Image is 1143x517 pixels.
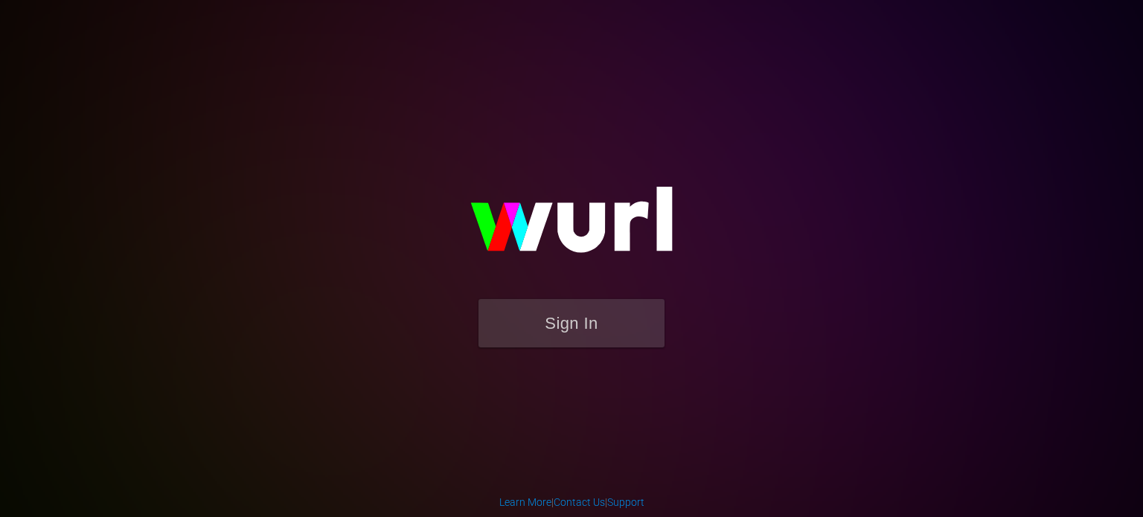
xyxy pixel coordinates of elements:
div: | | [499,495,644,510]
img: wurl-logo-on-black-223613ac3d8ba8fe6dc639794a292ebdb59501304c7dfd60c99c58986ef67473.svg [423,155,720,299]
a: Learn More [499,496,551,508]
a: Support [607,496,644,508]
button: Sign In [478,299,665,347]
a: Contact Us [554,496,605,508]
